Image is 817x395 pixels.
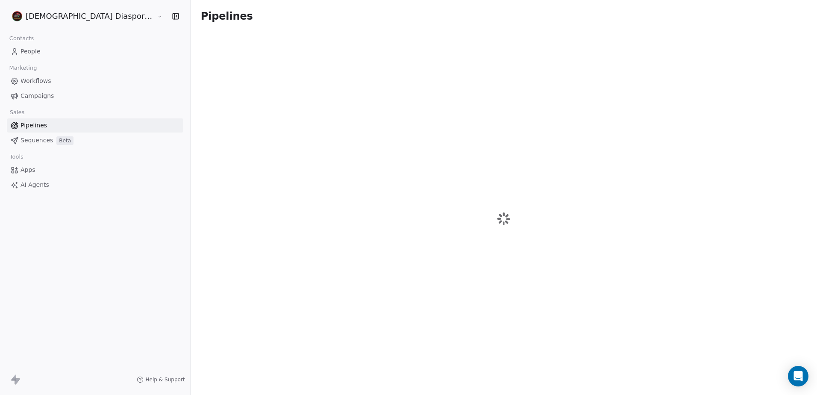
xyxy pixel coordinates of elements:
[788,366,808,386] div: Open Intercom Messenger
[7,89,183,103] a: Campaigns
[21,91,54,100] span: Campaigns
[21,47,41,56] span: People
[56,136,73,145] span: Beta
[21,121,47,130] span: Pipelines
[137,376,185,383] a: Help & Support
[7,74,183,88] a: Workflows
[21,180,49,189] span: AI Agents
[6,150,27,163] span: Tools
[6,106,28,119] span: Sales
[12,11,22,21] img: AFRICAN%20DIASPORA%20GRP.%20RES.%20CENT.%20LOGO%20-2%20PROFILE-02-02-1.png
[7,118,183,133] a: Pipelines
[21,136,53,145] span: Sequences
[6,32,38,45] span: Contacts
[7,133,183,147] a: SequencesBeta
[21,165,35,174] span: Apps
[21,77,51,85] span: Workflows
[7,178,183,192] a: AI Agents
[10,9,151,24] button: [DEMOGRAPHIC_DATA] Diaspora Resource Centre
[7,44,183,59] a: People
[201,10,253,22] span: Pipelines
[7,163,183,177] a: Apps
[145,376,185,383] span: Help & Support
[26,11,155,22] span: [DEMOGRAPHIC_DATA] Diaspora Resource Centre
[6,62,41,74] span: Marketing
